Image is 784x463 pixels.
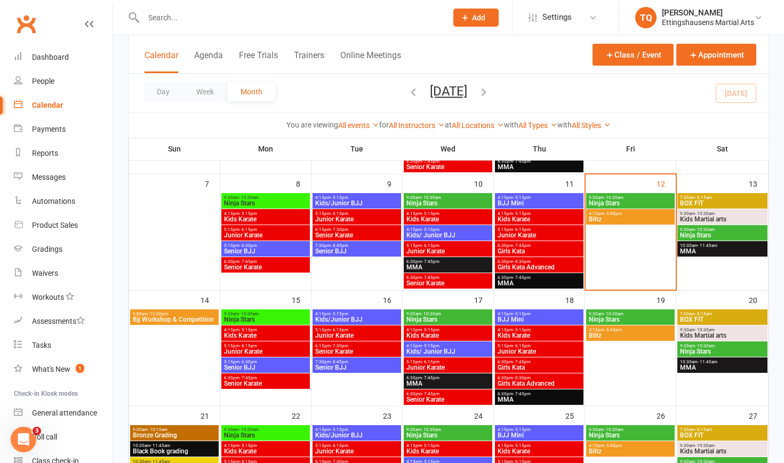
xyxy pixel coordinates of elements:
[406,227,490,232] span: 4:15pm
[497,259,581,264] span: 6:30pm
[331,195,348,200] span: - 5:15pm
[518,121,557,130] a: All Types
[497,243,581,248] span: 6:30pm
[331,344,348,348] span: - 7:30pm
[150,443,170,448] span: - 11:45am
[143,82,183,101] button: Day
[205,174,220,192] div: 7
[565,291,585,308] div: 18
[588,216,673,222] span: Blitz
[406,332,490,339] span: Kids Karate
[389,121,445,130] a: All Instructors
[513,275,531,280] span: - 7:45pm
[14,261,113,285] a: Waivers
[513,328,531,332] span: - 5:15pm
[588,328,673,332] span: 4:15pm
[497,312,581,316] span: 4:15pm
[565,406,585,424] div: 25
[14,309,113,333] a: Assessments
[588,432,673,438] span: Ninja Stars
[695,227,715,232] span: - 10:30am
[695,328,715,332] span: - 10:30am
[565,174,585,192] div: 11
[32,77,54,85] div: People
[749,291,768,308] div: 20
[239,227,257,232] span: - 6:15pm
[513,159,531,164] span: - 7:45pm
[148,427,167,432] span: - 10:15am
[32,293,64,301] div: Workouts
[588,312,673,316] span: 9:30am
[635,7,657,28] div: TQ
[497,392,581,396] span: 6:30pm
[662,18,754,27] div: Ettingshausens Martial Arts
[698,243,717,248] span: - 11:45am
[422,227,439,232] span: - 5:15pm
[239,195,259,200] span: - 10:30am
[422,392,439,396] span: - 7:45pm
[223,243,308,248] span: 5:15pm
[497,248,581,254] span: Girls Kata
[331,312,348,316] span: - 5:15pm
[223,316,308,323] span: Ninja Stars
[679,248,765,254] span: MMA
[338,121,379,130] a: All events
[239,328,257,332] span: - 5:15pm
[422,443,439,448] span: - 5:15pm
[32,221,78,229] div: Product Sales
[406,275,490,280] span: 6:30pm
[588,443,673,448] span: 4:15pm
[239,259,257,264] span: - 7:45pm
[406,232,490,238] span: Kids/ Junior BJJ
[294,50,324,73] button: Trainers
[315,248,399,254] span: Senior BJJ
[286,121,338,129] strong: You are viewing
[223,216,308,222] span: Kids Karate
[497,328,581,332] span: 4:15pm
[422,344,439,348] span: - 5:15pm
[679,427,765,432] span: 7:30am
[474,174,493,192] div: 10
[421,312,441,316] span: - 10:30am
[315,200,399,206] span: Kids/Junior BJJ
[406,243,490,248] span: 5:15pm
[421,427,441,432] span: - 10:30am
[406,392,490,396] span: 6:30pm
[315,211,399,216] span: 5:15pm
[296,174,311,192] div: 8
[132,316,217,323] span: Bjj Workshop & Competition
[315,312,399,316] span: 4:15pm
[315,360,399,364] span: 7:30pm
[315,432,399,438] span: Kids/Junior BJJ
[406,248,490,254] span: Junior Karate
[223,344,308,348] span: 5:15pm
[695,195,712,200] span: - 8:15am
[315,232,399,238] span: Senior Karate
[497,164,581,170] span: MMA
[223,227,308,232] span: 5:15pm
[223,328,308,332] span: 4:15pm
[406,328,490,332] span: 4:15pm
[679,195,765,200] span: 7:30am
[698,360,717,364] span: - 11:45am
[340,50,401,73] button: Online Meetings
[32,341,51,349] div: Tasks
[406,380,490,387] span: MMA
[14,165,113,189] a: Messages
[588,195,673,200] span: 9:30am
[497,443,581,448] span: 4:15pm
[315,344,399,348] span: 6:15pm
[14,141,113,165] a: Reports
[223,380,308,387] span: Senior Karate
[32,409,97,417] div: General attendance
[513,443,531,448] span: - 5:15pm
[201,291,220,308] div: 14
[657,174,676,192] div: 12
[430,84,467,99] button: [DATE]
[239,360,257,364] span: - 6:30pm
[223,364,308,371] span: Senior BJJ
[474,406,493,424] div: 24
[679,360,765,364] span: 10:30am
[421,195,441,200] span: - 10:30am
[223,443,308,448] span: 4:15pm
